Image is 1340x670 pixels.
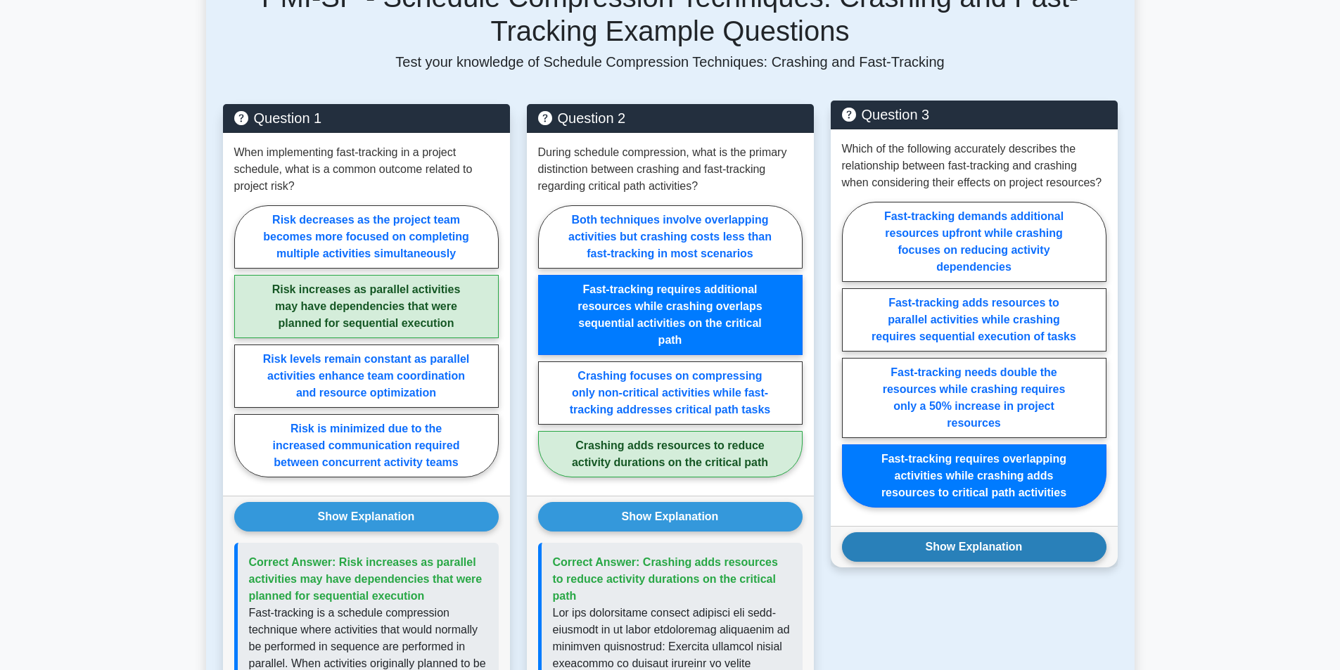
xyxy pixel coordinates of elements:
[249,556,483,602] span: Correct Answer: Risk increases as parallel activities may have dependencies that were planned for...
[842,141,1106,191] p: Which of the following accurately describes the relationship between fast-tracking and crashing w...
[842,358,1106,438] label: Fast-tracking needs double the resources while crashing requires only a 50% increase in project r...
[538,205,803,269] label: Both techniques involve overlapping activities but crashing costs less than fast-tracking in most...
[234,110,499,127] h5: Question 1
[234,414,499,477] label: Risk is minimized due to the increased communication required between concurrent activity teams
[538,144,803,195] p: During schedule compression, what is the primary distinction between crashing and fast-tracking r...
[538,361,803,425] label: Crashing focuses on compressing only non-critical activities while fast-tracking addresses critic...
[223,53,1118,70] p: Test your knowledge of Schedule Compression Techniques: Crashing and Fast-Tracking
[538,502,803,532] button: Show Explanation
[538,110,803,127] h5: Question 2
[538,275,803,355] label: Fast-tracking requires additional resources while crashing overlaps sequential activities on the ...
[553,556,778,602] span: Correct Answer: Crashing adds resources to reduce activity durations on the critical path
[842,106,1106,123] h5: Question 3
[842,532,1106,562] button: Show Explanation
[842,202,1106,282] label: Fast-tracking demands additional resources upfront while crashing focuses on reducing activity de...
[234,275,499,338] label: Risk increases as parallel activities may have dependencies that were planned for sequential exec...
[234,205,499,269] label: Risk decreases as the project team becomes more focused on completing multiple activities simulta...
[538,431,803,477] label: Crashing adds resources to reduce activity durations on the critical path
[234,344,499,408] label: Risk levels remain constant as parallel activities enhance team coordination and resource optimiz...
[842,444,1106,508] label: Fast-tracking requires overlapping activities while crashing adds resources to critical path acti...
[234,502,499,532] button: Show Explanation
[234,144,499,195] p: When implementing fast-tracking in a project schedule, what is a common outcome related to projec...
[842,288,1106,352] label: Fast-tracking adds resources to parallel activities while crashing requires sequential execution ...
